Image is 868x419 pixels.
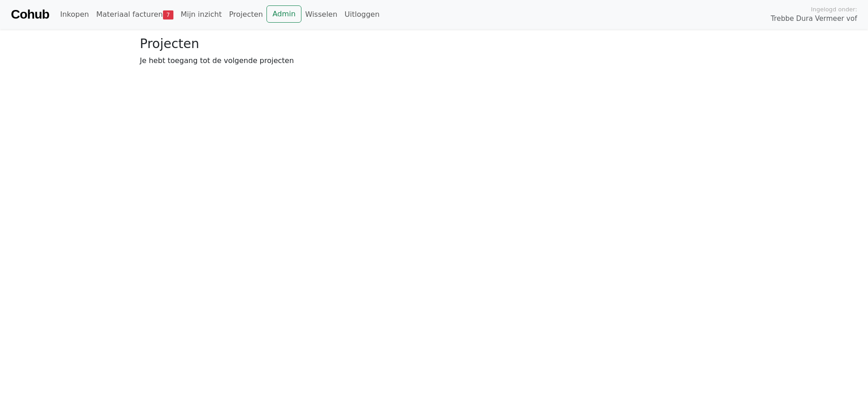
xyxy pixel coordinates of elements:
[341,5,383,24] a: Uitloggen
[11,4,49,25] a: Cohub
[93,5,177,24] a: Materiaal facturen7
[771,14,857,24] span: Trebbe Dura Vermeer vof
[266,5,301,23] a: Admin
[163,10,173,19] span: 7
[811,5,857,14] span: Ingelogd onder:
[177,5,226,24] a: Mijn inzicht
[301,5,341,24] a: Wisselen
[225,5,266,24] a: Projecten
[140,55,728,66] p: Je hebt toegang tot de volgende projecten
[56,5,92,24] a: Inkopen
[140,36,728,52] h3: Projecten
